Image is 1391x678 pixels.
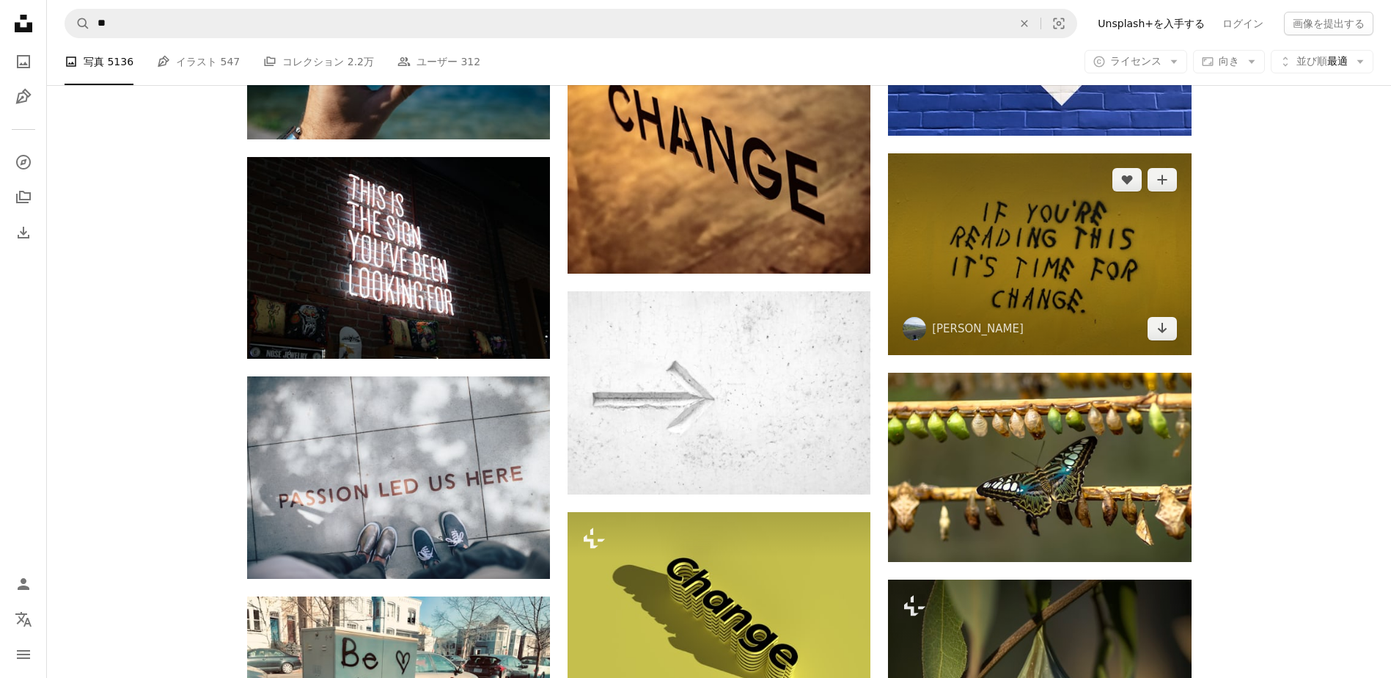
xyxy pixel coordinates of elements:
img: 茶色の棒に青と黒の蝶 [888,373,1191,561]
span: 並び順 [1296,55,1327,67]
a: ホーム — Unsplash [9,9,38,41]
button: コレクションに追加する [1148,168,1177,192]
a: 文章 [888,247,1191,260]
img: 壁に右矢印記号 [568,291,870,495]
button: Unsplashで検索する [65,10,90,37]
span: 2.2万 [348,54,374,70]
button: ビジュアル検索 [1041,10,1076,37]
img: hayleigh bのプロフィールを見る [903,317,926,340]
a: コレクション 2.2万 [263,38,374,85]
a: 写真 [9,47,38,76]
img: This is the sign you've been looking for neon signage [247,157,550,359]
a: ダウンロード履歴 [9,218,38,247]
span: ライセンス [1110,55,1161,67]
a: [PERSON_NAME] [932,321,1024,336]
a: Unsplash+を入手する [1089,12,1214,35]
a: 看板のクローズアップ [568,166,870,179]
button: 全てクリア [1008,10,1041,37]
a: 壁に右矢印記号 [568,386,870,399]
button: メニュー [9,640,38,669]
span: 向き [1219,55,1239,67]
span: 547 [221,54,241,70]
img: 灰色のタイル舗装の上に立つ2人 [247,376,550,579]
a: ログイン [1214,12,1272,35]
span: 312 [460,54,480,70]
button: 言語 [9,605,38,634]
a: This is the sign you've been looking for neon signage [247,251,550,264]
a: 茶色の棒に青と黒の蝶 [888,460,1191,473]
button: ライセンス [1084,50,1187,73]
form: サイト内でビジュアルを探す [65,9,1077,38]
a: 黄色の背景に change という単語の影 [568,619,870,633]
a: ログイン / 登録する [9,569,38,599]
a: ダウンロード [1148,317,1177,340]
img: 文章 [888,153,1191,355]
a: イラスト 547 [157,38,240,85]
a: イラスト [9,82,38,112]
img: 看板のクローズアップ [568,72,870,274]
a: 灰色のタイル舗装の上に立つ2人 [247,471,550,484]
a: ユーザー 312 [397,38,480,85]
button: 向き [1193,50,1265,73]
a: コレクション [9,183,38,212]
button: 並び順最適 [1271,50,1373,73]
a: 探す [9,147,38,177]
button: いいね！ [1112,168,1142,192]
button: 画像を提出する [1284,12,1373,35]
span: 最適 [1296,54,1348,69]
